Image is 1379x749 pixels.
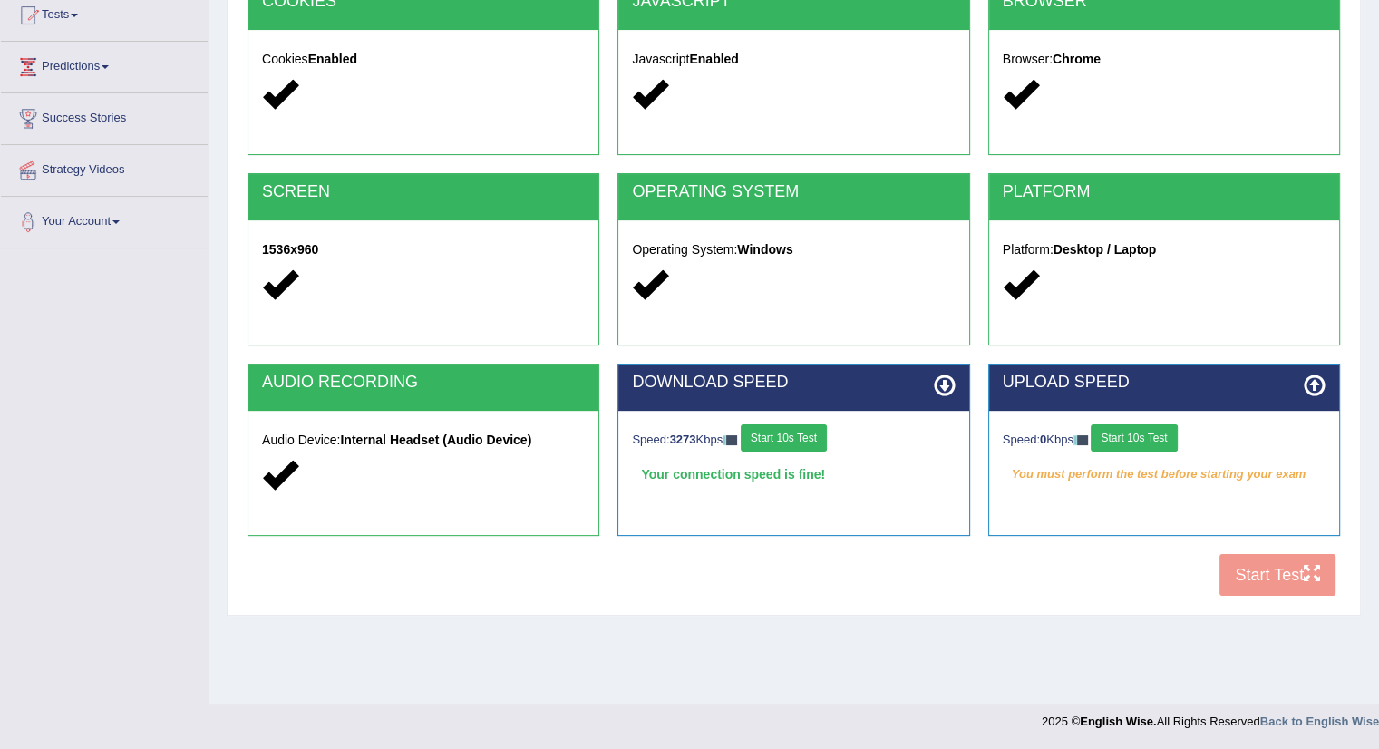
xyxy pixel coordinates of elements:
h2: SCREEN [262,183,585,201]
button: Start 10s Test [1091,424,1177,452]
em: You must perform the test before starting your exam [1003,461,1326,488]
img: ajax-loader-fb-connection.gif [723,435,737,445]
a: Your Account [1,197,208,242]
strong: 3273 [670,433,696,446]
div: Speed: Kbps [632,424,955,456]
strong: Internal Headset (Audio Device) [340,433,531,447]
h2: DOWNLOAD SPEED [632,374,955,392]
h5: Browser: [1003,53,1326,66]
h5: Platform: [1003,243,1326,257]
h5: Operating System: [632,243,955,257]
strong: Windows [737,242,792,257]
strong: Enabled [689,52,738,66]
strong: 1536x960 [262,242,318,257]
div: Your connection speed is fine! [632,461,955,488]
div: Speed: Kbps [1003,424,1326,456]
strong: Enabled [308,52,357,66]
h2: PLATFORM [1003,183,1326,201]
strong: 0 [1040,433,1046,446]
img: ajax-loader-fb-connection.gif [1073,435,1088,445]
h2: UPLOAD SPEED [1003,374,1326,392]
strong: Chrome [1053,52,1101,66]
a: Back to English Wise [1260,715,1379,728]
h5: Audio Device: [262,433,585,447]
h2: AUDIO RECORDING [262,374,585,392]
a: Success Stories [1,93,208,139]
div: 2025 © All Rights Reserved [1042,704,1379,730]
strong: English Wise. [1080,715,1156,728]
a: Predictions [1,42,208,87]
h2: OPERATING SYSTEM [632,183,955,201]
strong: Desktop / Laptop [1054,242,1157,257]
a: Strategy Videos [1,145,208,190]
h5: Javascript [632,53,955,66]
h5: Cookies [262,53,585,66]
button: Start 10s Test [741,424,827,452]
